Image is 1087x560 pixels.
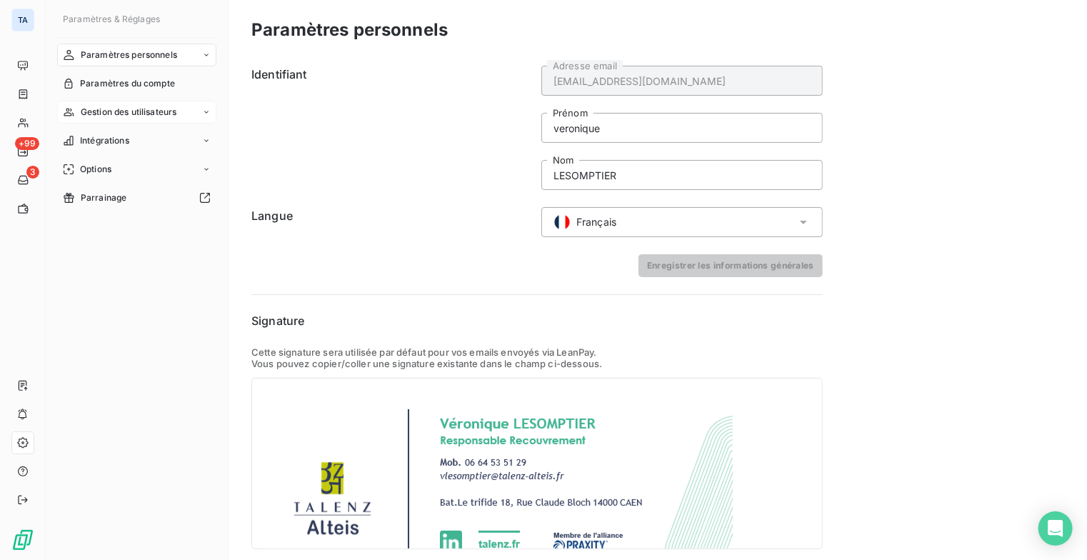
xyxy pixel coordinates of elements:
[251,358,823,369] p: Vous pouvez copier/coller une signature existante dans le champ ci-dessous.
[15,137,39,150] span: +99
[81,49,177,61] span: Paramètres personnels
[576,215,616,229] span: Français
[251,17,448,43] h3: Paramètres personnels
[11,9,34,31] div: TA
[251,66,533,190] h6: Identifiant
[11,529,34,551] img: Logo LeanPay
[541,113,823,143] input: placeholder
[81,191,127,204] span: Parrainage
[541,66,823,96] input: placeholder
[251,312,823,329] h6: Signature
[81,106,177,119] span: Gestion des utilisateurs
[80,163,111,176] span: Options
[57,72,216,95] a: Paramètres du compte
[26,166,39,179] span: 3
[251,207,533,237] h6: Langue
[541,160,823,190] input: placeholder
[638,254,823,277] button: Enregistrer les informations générales
[251,346,823,358] p: Cette signature sera utilisée par défaut pour vos emails envoyés via LeanPay.
[80,77,175,90] span: Paramètres du compte
[63,14,160,24] span: Paramètres & Réglages
[1038,511,1073,546] div: Open Intercom Messenger
[80,134,129,147] span: Intégrations
[57,186,216,209] a: Parrainage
